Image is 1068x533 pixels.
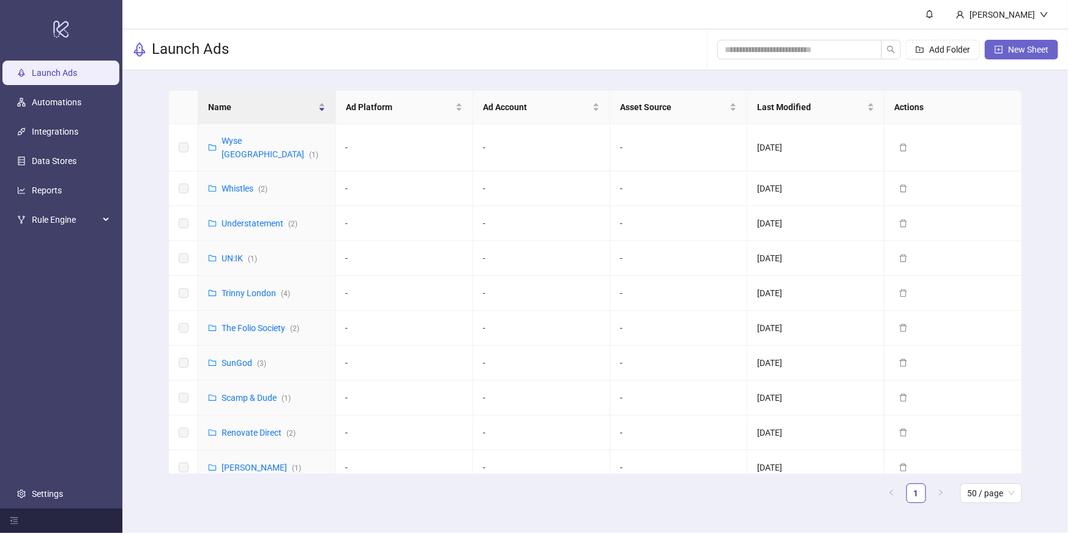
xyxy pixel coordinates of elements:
[222,393,291,403] a: Scamp & Dude(1)
[17,215,26,224] span: fork
[208,184,217,193] span: folder
[32,489,63,499] a: Settings
[309,151,318,159] span: ( 1 )
[290,324,299,333] span: ( 2 )
[610,346,747,381] td: -
[473,171,610,206] td: -
[610,381,747,416] td: -
[336,124,473,171] td: -
[257,359,266,368] span: ( 3 )
[610,450,747,485] td: -
[907,484,925,502] a: 1
[968,484,1015,502] span: 50 / page
[282,394,291,403] span: ( 1 )
[899,359,908,367] span: delete
[620,100,727,114] span: Asset Source
[916,45,924,54] span: folder-add
[208,393,217,402] span: folder
[747,450,884,485] td: [DATE]
[336,311,473,346] td: -
[208,324,217,332] span: folder
[937,489,944,496] span: right
[336,450,473,485] td: -
[610,91,747,124] th: Asset Source
[965,8,1040,21] div: [PERSON_NAME]
[747,346,884,381] td: [DATE]
[346,100,453,114] span: Ad Platform
[610,241,747,276] td: -
[222,358,266,368] a: SunGod(3)
[757,100,864,114] span: Last Modified
[336,276,473,311] td: -
[473,276,610,311] td: -
[222,218,297,228] a: Understatement(2)
[899,463,908,472] span: delete
[336,381,473,416] td: -
[473,346,610,381] td: -
[747,171,884,206] td: [DATE]
[925,10,934,18] span: bell
[208,100,315,114] span: Name
[281,289,290,298] span: ( 4 )
[208,143,217,152] span: folder
[258,185,267,193] span: ( 2 )
[887,45,895,54] span: search
[208,219,217,228] span: folder
[610,124,747,171] td: -
[336,91,473,124] th: Ad Platform
[132,42,147,57] span: rocket
[32,156,77,166] a: Data Stores
[208,289,217,297] span: folder
[610,276,747,311] td: -
[960,483,1022,503] div: Page Size
[885,91,1022,124] th: Actions
[208,254,217,263] span: folder
[899,428,908,437] span: delete
[222,253,257,263] a: UN:IK(1)
[931,483,950,503] button: right
[483,100,590,114] span: Ad Account
[222,184,267,193] a: Whistles(2)
[473,124,610,171] td: -
[995,45,1003,54] span: plus-square
[222,136,318,159] a: Wyse [GEOGRAPHIC_DATA](1)
[248,255,257,263] span: ( 1 )
[32,127,78,136] a: Integrations
[747,311,884,346] td: [DATE]
[906,483,926,503] li: 1
[610,311,747,346] td: -
[336,241,473,276] td: -
[899,393,908,402] span: delete
[222,463,301,472] a: [PERSON_NAME](1)
[288,220,297,228] span: ( 2 )
[336,206,473,241] td: -
[473,241,610,276] td: -
[208,428,217,437] span: folder
[32,185,62,195] a: Reports
[1040,10,1048,19] span: down
[610,171,747,206] td: -
[336,346,473,381] td: -
[882,483,902,503] button: left
[473,381,610,416] td: -
[747,381,884,416] td: [DATE]
[152,40,229,59] h3: Launch Ads
[899,184,908,193] span: delete
[747,91,884,124] th: Last Modified
[899,324,908,332] span: delete
[473,91,610,124] th: Ad Account
[286,429,296,438] span: ( 2 )
[222,428,296,438] a: Renovate Direct(2)
[32,207,99,232] span: Rule Engine
[32,97,81,107] a: Automations
[336,171,473,206] td: -
[956,10,965,19] span: user
[747,206,884,241] td: [DATE]
[208,463,217,472] span: folder
[747,416,884,450] td: [DATE]
[208,359,217,367] span: folder
[899,254,908,263] span: delete
[882,483,902,503] li: Previous Page
[32,68,77,78] a: Launch Ads
[198,91,335,124] th: Name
